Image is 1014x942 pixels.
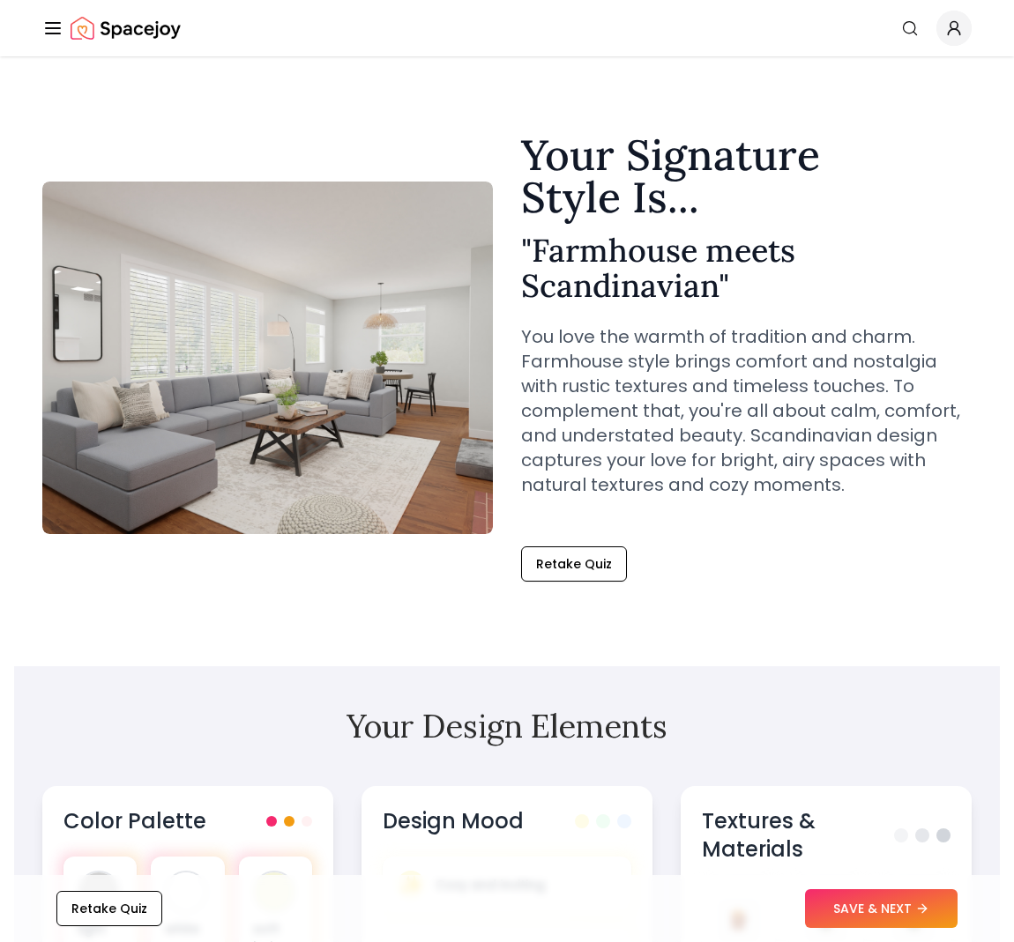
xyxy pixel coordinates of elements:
[400,872,422,897] span: ✨
[63,807,206,835] h3: Color Palette
[521,233,972,303] h2: " Farmhouse meets Scandinavian "
[521,546,627,582] button: Retake Quiz
[383,807,524,835] h3: Design Mood
[521,324,972,497] p: You love the warmth of tradition and charm. Farmhouse style brings comfort and nostalgia with rus...
[42,708,972,744] h2: Your Design Elements
[56,891,162,926] button: Retake Quiz
[42,182,493,534] img: Farmhouse meets Scandinavian Style Example
[71,11,181,46] a: Spacejoy
[521,134,972,219] h1: Your Signature Style Is...
[702,807,894,864] h3: Textures & Materials
[805,889,958,928] button: SAVE & NEXT
[71,11,181,46] img: Spacejoy Logo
